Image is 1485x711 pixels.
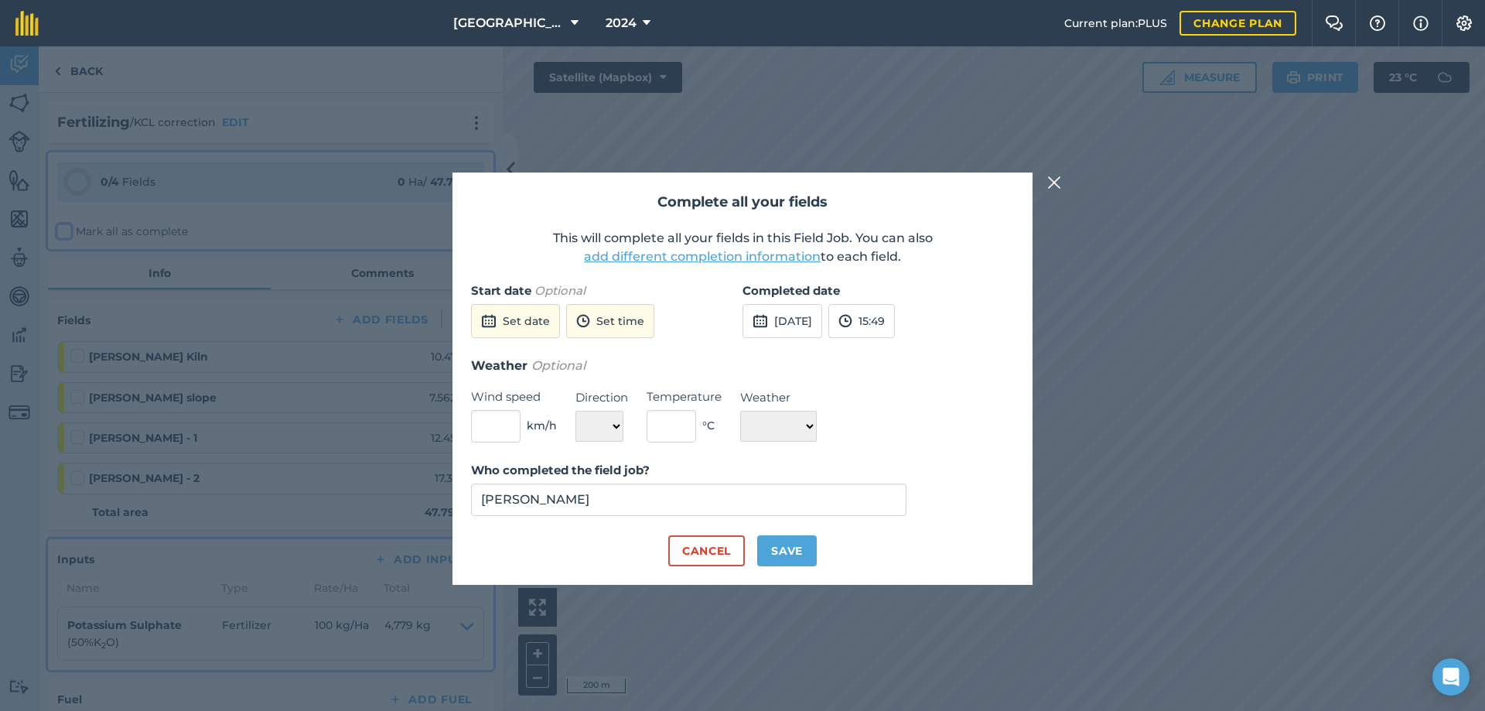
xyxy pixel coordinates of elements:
[753,312,768,330] img: svg+xml;base64,PD94bWwgdmVyc2lvbj0iMS4wIiBlbmNvZGluZz0idXRmLTgiPz4KPCEtLSBHZW5lcmF0b3I6IEFkb2JlIE...
[471,388,557,406] label: Wind speed
[15,11,39,36] img: fieldmargin Logo
[1047,173,1061,192] img: svg+xml;base64,PHN2ZyB4bWxucz0iaHR0cDovL3d3dy53My5vcmcvMjAwMC9zdmciIHdpZHRoPSIyMiIgaGVpZ2h0PSIzMC...
[1325,15,1343,31] img: Two speech bubbles overlapping with the left bubble in the forefront
[531,358,585,373] em: Optional
[1179,11,1296,36] a: Change plan
[566,304,654,338] button: Set time
[471,304,560,338] button: Set date
[471,229,1014,266] p: This will complete all your fields in this Field Job. You can also to each field.
[471,356,1014,376] h3: Weather
[584,248,821,266] button: add different completion information
[534,283,585,298] em: Optional
[702,417,715,434] span: ° C
[606,14,637,32] span: 2024
[471,191,1014,214] h2: Complete all your fields
[1432,658,1470,696] div: Open Intercom Messenger
[828,304,895,338] button: 15:49
[576,312,590,330] img: svg+xml;base64,PD94bWwgdmVyc2lvbj0iMS4wIiBlbmNvZGluZz0idXRmLTgiPz4KPCEtLSBHZW5lcmF0b3I6IEFkb2JlIE...
[647,388,722,406] label: Temperature
[453,14,565,32] span: [GEOGRAPHIC_DATA]
[575,388,628,407] label: Direction
[1368,15,1387,31] img: A question mark icon
[1413,14,1429,32] img: svg+xml;base64,PHN2ZyB4bWxucz0iaHR0cDovL3d3dy53My5vcmcvMjAwMC9zdmciIHdpZHRoPSIxNyIgaGVpZ2h0PSIxNy...
[1455,15,1473,31] img: A cog icon
[740,388,817,407] label: Weather
[742,283,840,298] strong: Completed date
[757,535,817,566] button: Save
[527,417,557,434] span: km/h
[481,312,497,330] img: svg+xml;base64,PD94bWwgdmVyc2lvbj0iMS4wIiBlbmNvZGluZz0idXRmLTgiPz4KPCEtLSBHZW5lcmF0b3I6IEFkb2JlIE...
[1064,15,1167,32] span: Current plan : PLUS
[471,463,650,477] strong: Who completed the field job?
[742,304,822,338] button: [DATE]
[838,312,852,330] img: svg+xml;base64,PD94bWwgdmVyc2lvbj0iMS4wIiBlbmNvZGluZz0idXRmLTgiPz4KPCEtLSBHZW5lcmF0b3I6IEFkb2JlIE...
[471,283,531,298] strong: Start date
[668,535,745,566] button: Cancel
